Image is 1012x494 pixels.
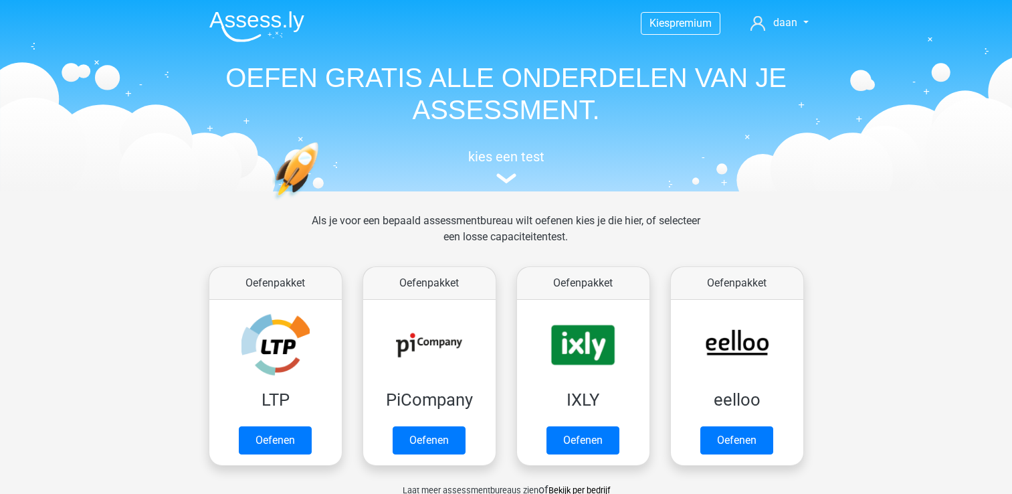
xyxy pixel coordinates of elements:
[199,62,814,126] h1: OEFEN GRATIS ALLE ONDERDELEN VAN JE ASSESSMENT.
[700,426,773,455] a: Oefenen
[209,11,304,42] img: Assessly
[649,17,670,29] span: Kies
[641,14,720,32] a: Kiespremium
[670,17,712,29] span: premium
[199,149,814,184] a: kies een test
[239,426,312,455] a: Oefenen
[199,149,814,165] h5: kies een test
[546,426,619,455] a: Oefenen
[272,142,371,263] img: oefenen
[393,426,466,455] a: Oefenen
[773,16,797,29] span: daan
[745,15,813,31] a: daan
[301,213,711,261] div: Als je voor een bepaald assessmentbureau wilt oefenen kies je die hier, of selecteer een losse ca...
[496,173,516,183] img: assessment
